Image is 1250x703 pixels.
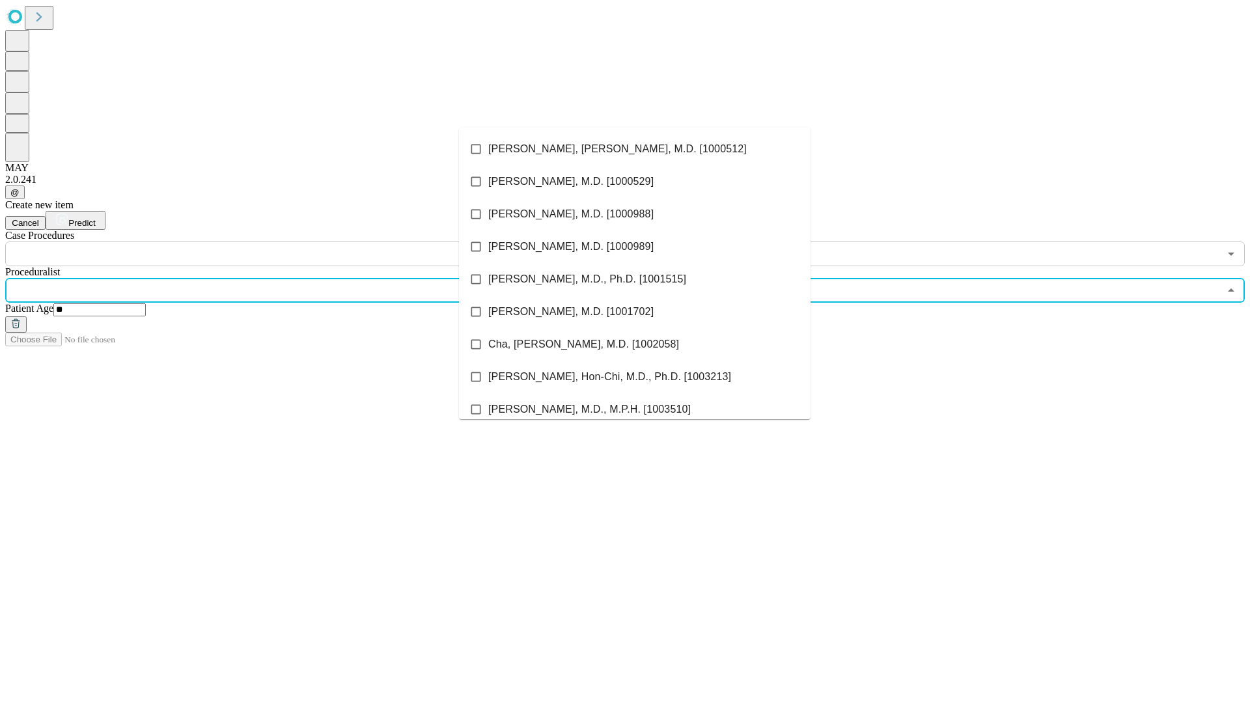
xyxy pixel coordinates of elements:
[12,218,39,228] span: Cancel
[5,303,53,314] span: Patient Age
[5,186,25,199] button: @
[488,304,654,320] span: [PERSON_NAME], M.D. [1001702]
[5,162,1245,174] div: MAY
[488,141,747,157] span: [PERSON_NAME], [PERSON_NAME], M.D. [1000512]
[488,174,654,189] span: [PERSON_NAME], M.D. [1000529]
[5,216,46,230] button: Cancel
[46,211,105,230] button: Predict
[488,369,731,385] span: [PERSON_NAME], Hon-Chi, M.D., Ph.D. [1003213]
[68,218,95,228] span: Predict
[1222,281,1240,299] button: Close
[488,271,686,287] span: [PERSON_NAME], M.D., Ph.D. [1001515]
[488,337,679,352] span: Cha, [PERSON_NAME], M.D. [1002058]
[5,199,74,210] span: Create new item
[1222,245,1240,263] button: Open
[5,266,60,277] span: Proceduralist
[488,402,691,417] span: [PERSON_NAME], M.D., M.P.H. [1003510]
[10,187,20,197] span: @
[488,239,654,255] span: [PERSON_NAME], M.D. [1000989]
[5,174,1245,186] div: 2.0.241
[488,206,654,222] span: [PERSON_NAME], M.D. [1000988]
[5,230,74,241] span: Scheduled Procedure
